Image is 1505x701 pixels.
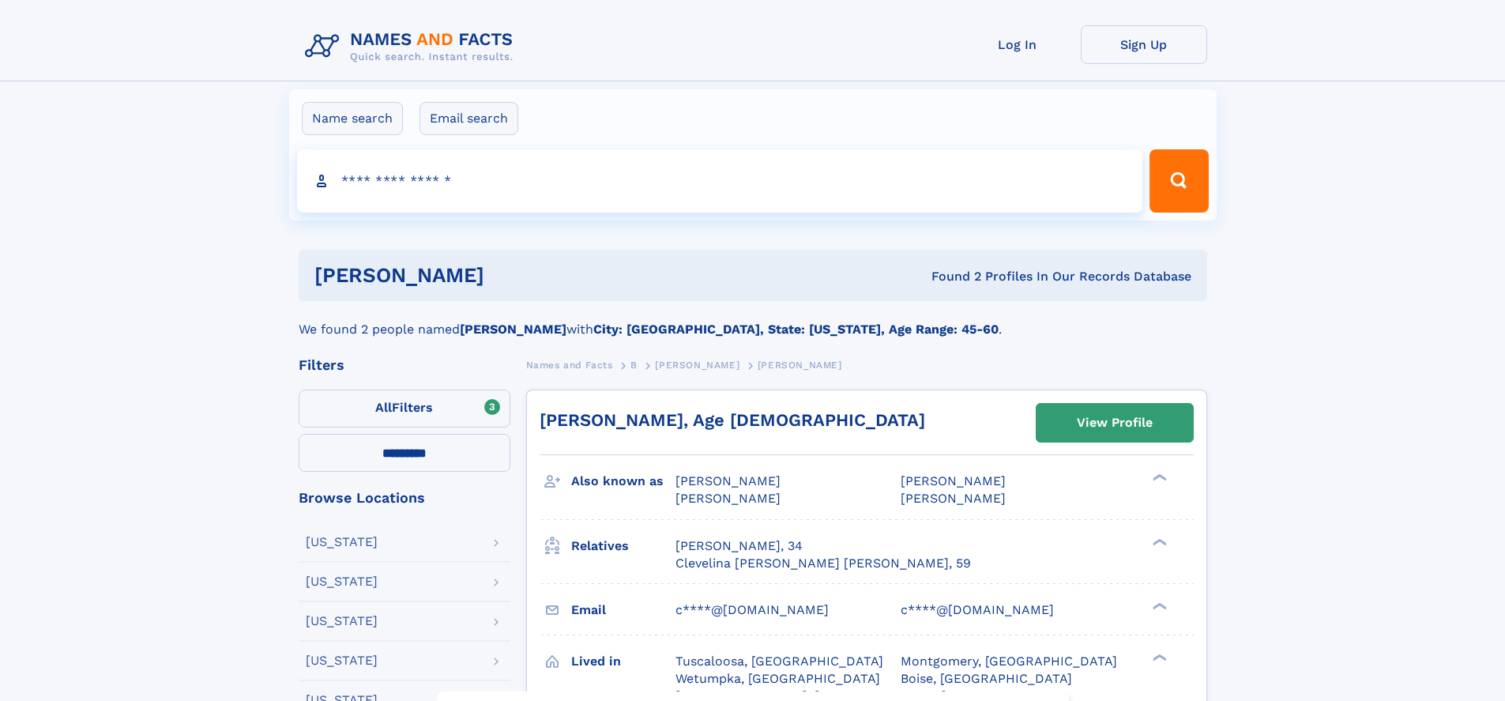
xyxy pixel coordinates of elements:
[901,671,1072,686] span: Boise, [GEOGRAPHIC_DATA]
[526,355,613,375] a: Names and Facts
[297,149,1143,213] input: search input
[299,491,510,505] div: Browse Locations
[1149,473,1168,483] div: ❯
[1037,404,1193,442] a: View Profile
[675,654,883,669] span: Tuscaloosa, [GEOGRAPHIC_DATA]
[299,390,510,428] label: Filters
[954,25,1081,64] a: Log In
[306,575,378,588] div: [US_STATE]
[901,473,1006,488] span: [PERSON_NAME]
[420,102,518,135] label: Email search
[655,360,739,371] span: [PERSON_NAME]
[675,671,880,686] span: Wetumpka, [GEOGRAPHIC_DATA]
[299,301,1207,339] div: We found 2 people named with .
[1077,405,1153,441] div: View Profile
[593,322,999,337] b: City: [GEOGRAPHIC_DATA], State: [US_STATE], Age Range: 45-60
[299,358,510,372] div: Filters
[1149,149,1208,213] button: Search Button
[675,537,803,555] a: [PERSON_NAME], 34
[299,25,526,68] img: Logo Names and Facts
[758,360,842,371] span: [PERSON_NAME]
[675,491,781,506] span: [PERSON_NAME]
[306,654,378,667] div: [US_STATE]
[1149,601,1168,611] div: ❯
[306,536,378,548] div: [US_STATE]
[302,102,403,135] label: Name search
[1149,652,1168,662] div: ❯
[675,473,781,488] span: [PERSON_NAME]
[571,597,675,624] h3: Email
[675,555,971,572] a: Clevelina [PERSON_NAME] [PERSON_NAME], 59
[630,355,638,375] a: B
[540,410,925,430] a: [PERSON_NAME], Age [DEMOGRAPHIC_DATA]
[1149,537,1168,547] div: ❯
[630,360,638,371] span: B
[314,266,708,285] h1: [PERSON_NAME]
[901,654,1117,669] span: Montgomery, [GEOGRAPHIC_DATA]
[571,533,675,560] h3: Relatives
[460,322,566,337] b: [PERSON_NAME]
[306,615,378,628] div: [US_STATE]
[708,268,1191,285] div: Found 2 Profiles In Our Records Database
[655,355,739,375] a: [PERSON_NAME]
[571,648,675,675] h3: Lived in
[901,491,1006,506] span: [PERSON_NAME]
[1081,25,1207,64] a: Sign Up
[375,400,392,415] span: All
[571,468,675,495] h3: Also known as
